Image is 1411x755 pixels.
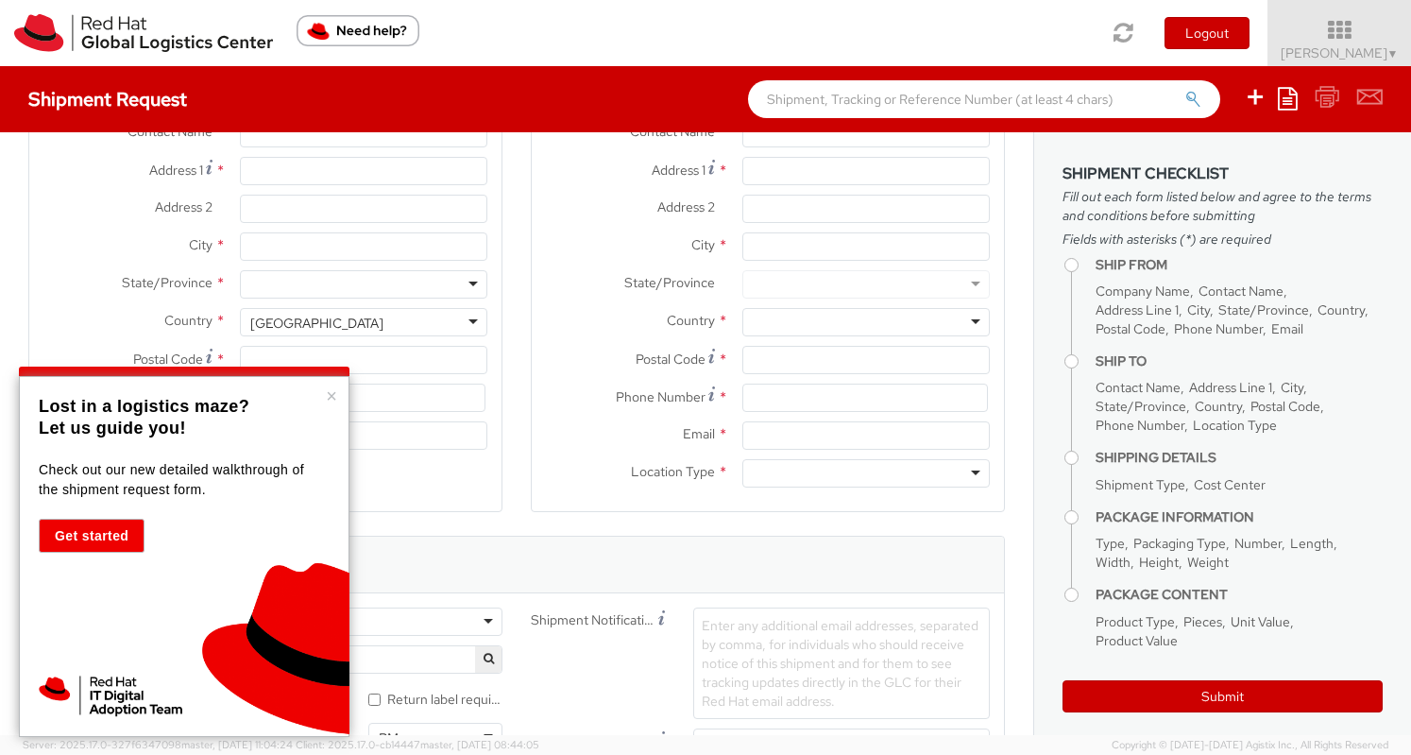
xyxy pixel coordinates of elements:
h3: Shipment Checklist [1062,165,1383,182]
span: Phone Number [616,388,705,405]
span: Address Line 1 [1189,379,1272,396]
span: Country [164,312,212,329]
span: Postal Code [1250,398,1320,415]
span: Location Type [631,463,715,480]
strong: Let us guide you! [39,419,186,438]
span: Address Line 1 [1096,301,1179,318]
span: Unit Value [1231,613,1290,630]
span: Cost Center [1194,476,1266,493]
span: Width [1096,554,1130,571]
span: State/Province [624,274,715,291]
span: Enter any additional email addresses, separated by comma, for individuals who should receive noti... [702,617,978,710]
span: Server: 2025.17.0-327f6347098 [23,738,293,751]
span: Product Type [1096,613,1175,630]
span: [PERSON_NAME] [1281,44,1399,61]
span: City [691,236,715,253]
p: Check out our new detailed walkthrough of the shipment request form. [39,460,325,500]
span: Phone Number [1174,320,1263,337]
span: Client: 2025.17.0-cb14447 [296,738,539,751]
span: Address 2 [155,198,212,215]
span: Email [1271,320,1303,337]
span: City [189,236,212,253]
span: Address 2 [657,198,715,215]
input: Shipment, Tracking or Reference Number (at least 4 chars) [748,80,1220,118]
span: Packaging Type [1133,535,1226,552]
h4: Package Information [1096,510,1383,524]
h4: Package Content [1096,588,1383,602]
span: Country [667,312,715,329]
span: Postal Code [636,351,705,368]
span: Company Name [1096,283,1190,300]
button: Get started [39,519,144,553]
span: Phone Number [1096,417,1184,434]
span: master, [DATE] 11:04:24 [181,738,293,751]
span: City [1187,301,1210,318]
h4: Shipment Request [28,89,187,110]
span: ▼ [1387,46,1399,61]
span: Location Type [1193,417,1277,434]
span: Length [1290,535,1334,552]
span: State/Province [1096,398,1186,415]
span: Message [603,733,655,750]
span: Postal Code [133,351,203,368]
span: Shipment Notification [531,610,658,630]
div: PM [379,729,399,747]
button: Close [326,386,337,405]
strong: Lost in a logistics maze? [39,397,249,416]
span: Country [1317,301,1365,318]
span: Address 1 [652,162,705,179]
span: master, [DATE] 08:44:05 [420,738,539,751]
span: Postal Code [1096,320,1165,337]
span: Copyright © [DATE]-[DATE] Agistix Inc., All Rights Reserved [1112,738,1388,753]
input: Return label required [368,694,381,706]
span: Contact Name [1096,379,1181,396]
span: Email [683,425,715,442]
span: Shipment Type [1096,476,1185,493]
span: Weight [1187,554,1229,571]
h4: Ship To [1096,354,1383,369]
span: Fill out each form listed below and agree to the terms and conditions before submitting [1062,187,1383,225]
span: Type [1096,535,1125,552]
span: Product Value [1096,632,1178,649]
span: Country [1195,398,1242,415]
button: Logout [1164,17,1249,49]
button: Need help? [297,15,419,46]
h4: Ship From [1096,258,1383,272]
button: Submit [1062,680,1383,712]
span: Number [1234,535,1282,552]
span: State/Province [1218,301,1309,318]
span: Address 1 [149,162,203,179]
label: Return label required [368,687,502,709]
img: rh-logistics-00dfa346123c4ec078e1.svg [14,14,273,52]
span: City [1281,379,1303,396]
span: State/Province [122,274,212,291]
span: Fields with asterisks (*) are required [1062,230,1383,249]
span: Contact Name [1198,283,1283,300]
span: Pieces [1183,613,1222,630]
h4: Shipping Details [1096,451,1383,465]
div: [GEOGRAPHIC_DATA] [250,314,383,333]
span: Height [1139,554,1179,571]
